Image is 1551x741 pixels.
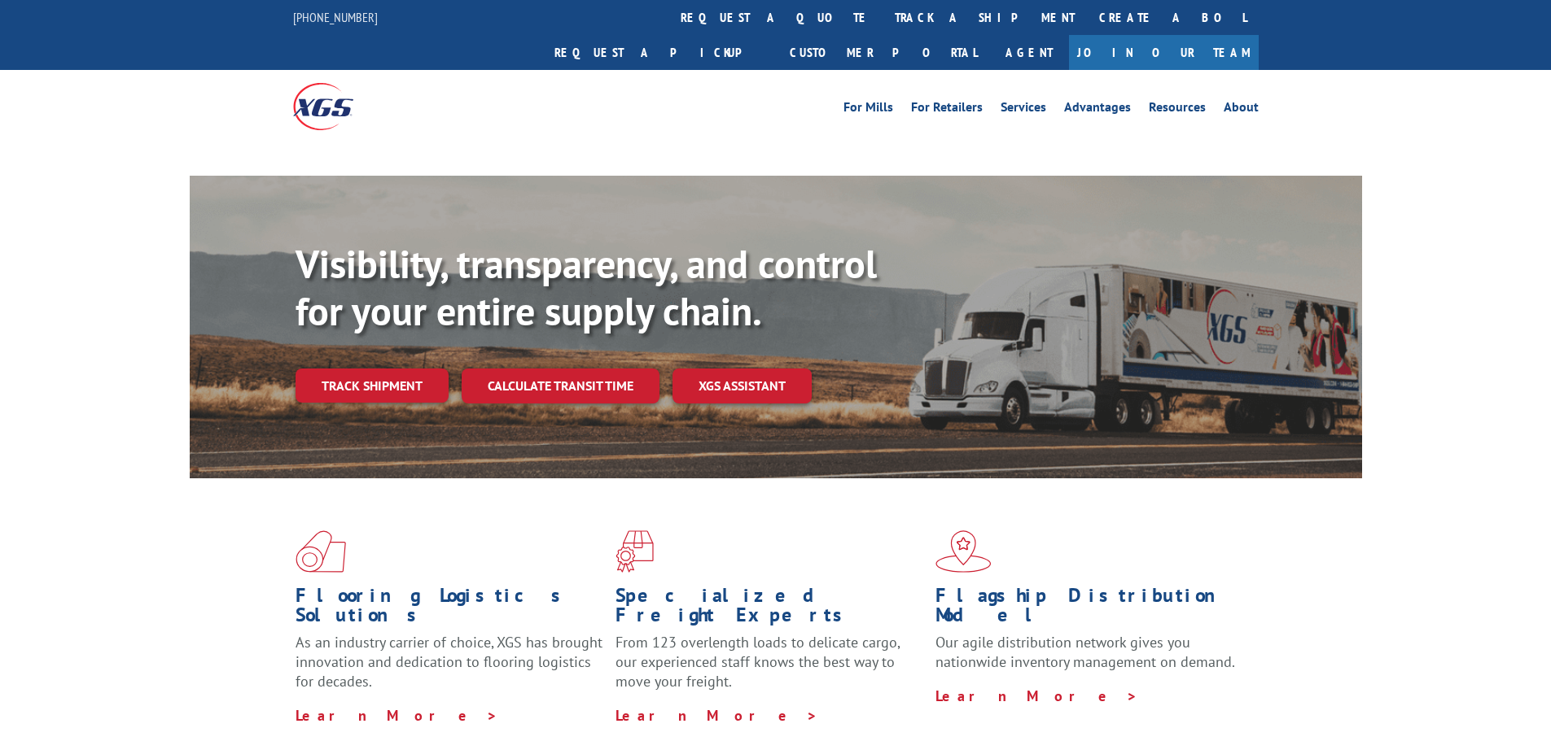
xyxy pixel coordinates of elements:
[1149,101,1206,119] a: Resources
[616,633,923,705] p: From 123 overlength loads to delicate cargo, our experienced staff knows the best way to move you...
[935,687,1138,705] a: Learn More >
[616,706,818,725] a: Learn More >
[778,35,989,70] a: Customer Portal
[911,101,983,119] a: For Retailers
[296,238,877,336] b: Visibility, transparency, and control for your entire supply chain.
[935,586,1243,633] h1: Flagship Distribution Model
[296,586,603,633] h1: Flooring Logistics Solutions
[1001,101,1046,119] a: Services
[673,368,812,403] a: XGS ASSISTANT
[935,530,992,573] img: xgs-icon-flagship-distribution-model-red
[296,368,449,403] a: Track shipment
[843,101,893,119] a: For Mills
[542,35,778,70] a: Request a pickup
[1224,101,1259,119] a: About
[616,530,654,573] img: xgs-icon-focused-on-flooring-red
[1069,35,1259,70] a: Join Our Team
[1064,101,1131,119] a: Advantages
[293,9,378,25] a: [PHONE_NUMBER]
[296,706,498,725] a: Learn More >
[616,586,923,633] h1: Specialized Freight Experts
[462,368,659,403] a: Calculate transit time
[935,633,1235,671] span: Our agile distribution network gives you nationwide inventory management on demand.
[296,530,346,573] img: xgs-icon-total-supply-chain-intelligence-red
[296,633,602,691] span: As an industry carrier of choice, XGS has brought innovation and dedication to flooring logistics...
[989,35,1069,70] a: Agent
